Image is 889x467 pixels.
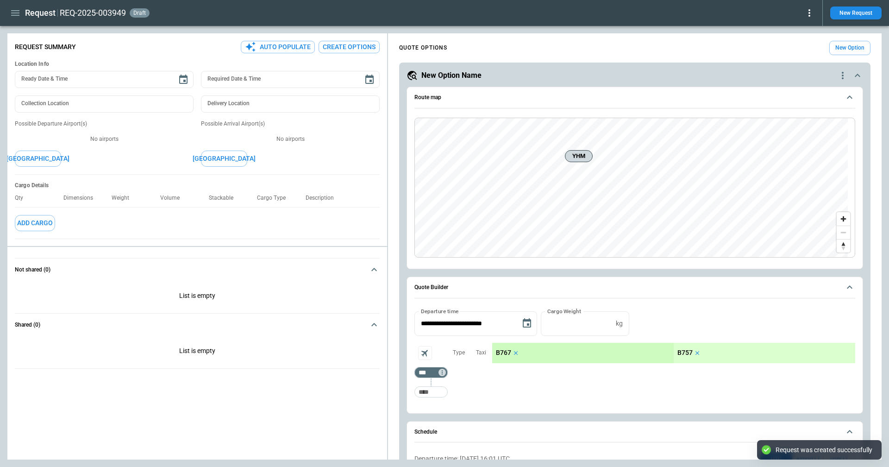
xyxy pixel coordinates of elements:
[15,195,31,202] p: Qty
[15,336,380,368] div: Not shared (0)
[112,195,137,202] p: Weight
[414,429,437,435] h6: Schedule
[677,349,693,357] p: B757
[776,446,872,454] div: Request was created successfully
[476,349,486,357] p: Taxi
[15,135,194,143] p: No airports
[830,6,882,19] button: New Request
[547,307,581,315] label: Cargo Weight
[174,70,193,89] button: Choose date
[399,46,447,50] h4: QUOTE OPTIONS
[319,41,380,53] button: Create Options
[569,151,588,161] span: YHM
[209,195,241,202] p: Stackable
[414,95,441,101] h6: Route map
[837,70,848,81] div: quote-option-actions
[306,195,341,202] p: Description
[15,43,76,51] p: Request Summary
[418,346,432,360] span: Aircraft selection
[415,118,848,257] canvas: Map
[15,61,380,68] h6: Location Info
[201,151,247,167] button: [GEOGRAPHIC_DATA]
[241,41,315,53] button: Auto Populate
[414,277,855,298] button: Quote Builder
[829,41,870,55] button: New Option
[492,343,855,363] div: scrollable content
[414,386,448,398] div: Too short
[414,118,855,258] div: Route map
[15,182,380,189] h6: Cargo Details
[15,281,380,313] div: Not shared (0)
[837,212,850,226] button: Zoom in
[421,307,459,315] label: Departure time
[25,7,56,19] h1: Request
[131,10,148,16] span: draft
[407,70,863,81] button: New Option Namequote-option-actions
[60,7,126,19] h2: REQ-2025-003949
[414,455,510,463] p: Departure time: [DATE] 16:01 UTC
[15,281,380,313] p: List is empty
[201,120,380,128] p: Possible Arrival Airport(s)
[414,422,855,443] button: Schedule
[15,259,380,281] button: Not shared (0)
[15,322,40,328] h6: Shared (0)
[15,215,55,231] button: Add Cargo
[63,195,100,202] p: Dimensions
[15,151,61,167] button: [GEOGRAPHIC_DATA]
[414,311,855,402] div: Quote Builder
[15,120,194,128] p: Possible Departure Airport(s)
[257,195,293,202] p: Cargo Type
[837,239,850,252] button: Reset bearing to north
[15,336,380,368] p: List is empty
[496,349,511,357] p: B767
[837,226,850,239] button: Zoom out
[453,349,465,357] p: Type
[160,195,187,202] p: Volume
[414,367,448,378] div: Too short
[201,135,380,143] p: No airports
[15,314,380,336] button: Shared (0)
[518,314,536,333] button: Choose date, selected date is Sep 26, 2025
[421,70,482,81] h5: New Option Name
[414,284,448,290] h6: Quote Builder
[15,267,50,273] h6: Not shared (0)
[616,320,623,328] p: kg
[414,87,855,108] button: Route map
[360,70,379,89] button: Choose date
